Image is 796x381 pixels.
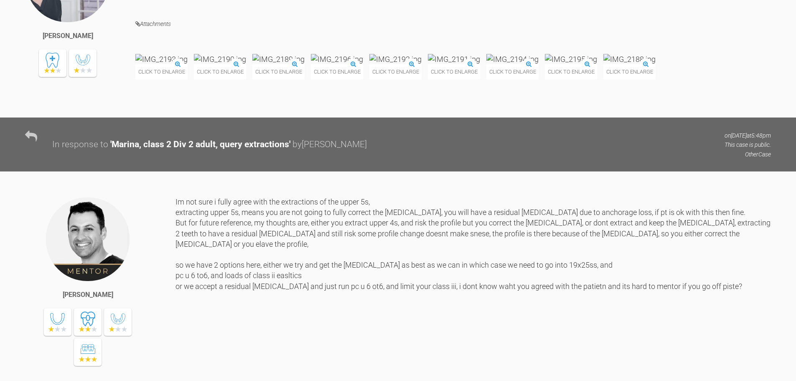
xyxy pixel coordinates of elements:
img: IMG_2191.jpg [428,54,480,64]
img: IMG_2189.jpg [252,54,305,64]
img: IMG_2194.jpg [486,54,539,64]
img: IMG_2196.jpg [311,54,363,64]
span: Click to enlarge [428,64,480,79]
span: Click to enlarge [369,64,422,79]
span: Click to enlarge [194,64,246,79]
img: IMG_2188.jpg [603,54,656,64]
span: Click to enlarge [252,64,305,79]
p: Other Case [725,150,771,159]
img: IMG_2190.jpg [194,54,246,64]
span: Click to enlarge [603,64,656,79]
div: In response to [52,138,108,152]
div: ' Marina, class 2 Div 2 adult, query extractions ' [110,138,290,152]
span: Click to enlarge [545,64,597,79]
div: [PERSON_NAME] [63,289,113,300]
span: Click to enlarge [311,64,363,79]
span: Click to enlarge [135,64,188,79]
div: by [PERSON_NAME] [292,138,367,152]
img: IMG_2192.jpg [369,54,422,64]
p: on [DATE] at 5:48pm [725,131,771,140]
div: [PERSON_NAME] [43,31,93,41]
h4: Attachments [135,19,771,29]
img: Zaid Esmail [45,197,130,282]
img: IMG_2195.jpg [545,54,597,64]
img: IMG_2193.jpg [135,54,188,64]
p: This case is public. [725,140,771,149]
span: Click to enlarge [486,64,539,79]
